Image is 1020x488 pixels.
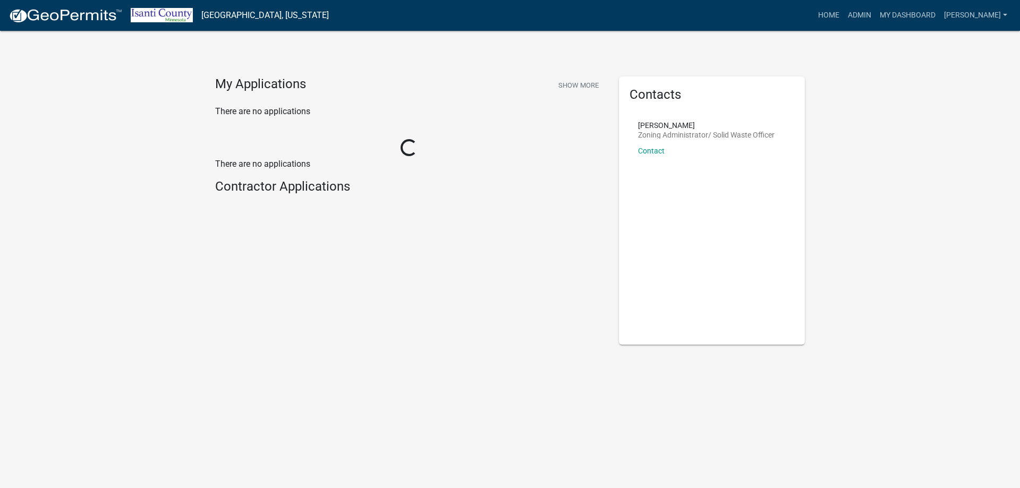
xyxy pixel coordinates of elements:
[215,105,603,118] p: There are no applications
[638,131,775,139] p: Zoning Administrator/ Solid Waste Officer
[638,122,775,129] p: [PERSON_NAME]
[201,6,329,24] a: [GEOGRAPHIC_DATA], [US_STATE]
[875,5,940,25] a: My Dashboard
[131,8,193,22] img: Isanti County, Minnesota
[814,5,844,25] a: Home
[215,158,603,170] p: There are no applications
[215,179,603,194] h4: Contractor Applications
[215,179,603,199] wm-workflow-list-section: Contractor Applications
[215,76,306,92] h4: My Applications
[940,5,1011,25] a: [PERSON_NAME]
[554,76,603,94] button: Show More
[844,5,875,25] a: Admin
[630,87,794,102] h5: Contacts
[638,147,665,155] a: Contact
